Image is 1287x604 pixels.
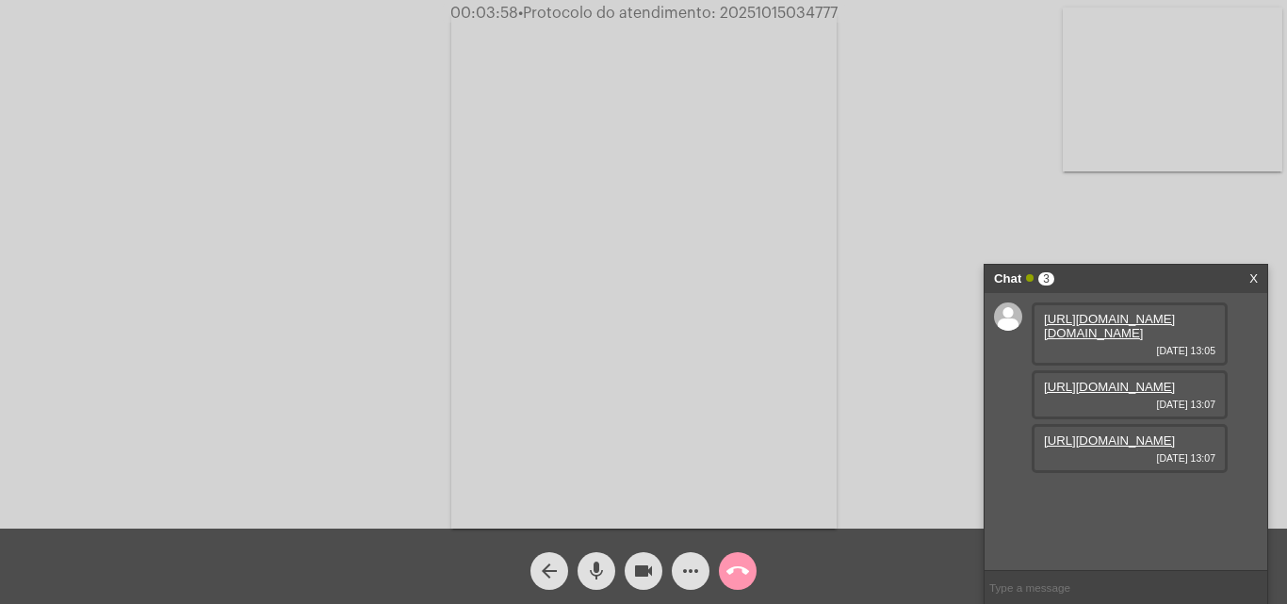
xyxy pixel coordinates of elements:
[538,560,561,582] mat-icon: arrow_back
[726,560,749,582] mat-icon: call_end
[1026,274,1034,282] span: Online
[518,6,523,21] span: •
[1044,452,1215,464] span: [DATE] 13:07
[1044,380,1175,394] a: [URL][DOMAIN_NAME]
[1044,312,1175,340] a: [URL][DOMAIN_NAME][DOMAIN_NAME]
[985,571,1267,604] input: Type a message
[1038,272,1054,286] span: 3
[1044,399,1215,410] span: [DATE] 13:07
[994,265,1021,293] strong: Chat
[1249,265,1258,293] a: X
[585,560,608,582] mat-icon: mic
[1044,345,1215,356] span: [DATE] 13:05
[1044,433,1175,448] a: [URL][DOMAIN_NAME]
[679,560,702,582] mat-icon: more_horiz
[632,560,655,582] mat-icon: videocam
[450,6,518,21] span: 00:03:58
[518,6,838,21] span: Protocolo do atendimento: 20251015034777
